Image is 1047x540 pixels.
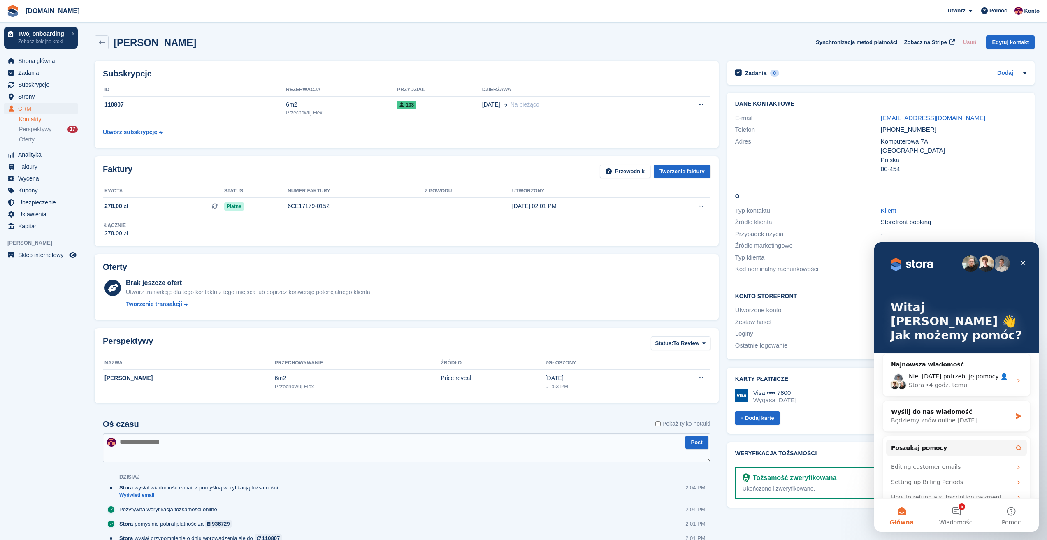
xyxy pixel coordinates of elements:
[735,241,881,250] div: Źródło marketingowe
[4,67,78,79] a: menu
[673,339,699,348] span: To Review
[4,220,78,232] a: menu
[126,300,372,308] a: Tworzenie transakcji
[107,438,116,447] img: Mateusz Kacwin
[19,136,35,144] span: Oferty
[119,474,140,480] div: Dzisiaj
[286,109,397,116] div: Przechowuj Flex
[735,389,748,402] img: logo Visa
[735,318,881,327] div: Zestaw haseł
[126,300,182,308] div: Tworzenie transakcji
[546,382,651,391] div: 01:53 PM
[655,339,673,348] span: Status:
[654,165,710,178] a: Tworzenie faktury
[4,197,78,208] a: menu
[735,376,1026,382] h2: Karty płatnicze
[1024,7,1040,15] span: Konto
[119,505,221,513] div: Pozytywna weryfikacja tożsamości online
[655,419,710,428] label: Pokaż tylko notatki
[4,27,78,49] a: Twój onboarding Zobacz kolejne kroki
[881,146,1026,155] div: [GEOGRAPHIC_DATA]
[67,126,78,133] div: 17
[286,83,397,97] th: Rezerwacja
[103,262,127,272] h2: Oferty
[18,249,67,261] span: Sklep internetowy
[735,292,1026,300] h2: Konto Storefront
[685,436,708,449] button: Post
[4,173,78,184] a: menu
[770,70,780,77] div: 0
[205,520,232,528] a: 936729
[4,161,78,172] a: menu
[750,473,836,483] div: Tożsamość zweryfikowana
[685,505,705,513] div: 2:04 PM
[119,484,133,491] span: Stora
[224,185,288,198] th: Status
[275,382,441,391] div: Przechowuj Flex
[103,100,286,109] div: 110807
[126,278,372,288] div: Brak jeszcze ofert
[19,135,78,144] a: Oferty
[441,357,545,370] th: Źródło
[18,220,67,232] span: Kapitał
[743,484,1019,493] div: Ukończono i zweryfikowano.
[103,336,153,352] h2: Perspektywy
[18,161,67,172] span: Faktury
[651,336,710,350] button: Status: To Review
[745,70,767,77] h2: Zadania
[397,101,416,109] span: 103
[18,67,67,79] span: Zadania
[103,185,224,198] th: Kwota
[753,389,796,396] div: Visa •••• 7800
[735,218,881,227] div: Źródło klienta
[881,241,1026,250] div: -
[22,4,83,18] a: [DOMAIN_NAME]
[735,114,881,123] div: E-mail
[881,125,1026,134] div: [PHONE_NUMBER]
[735,341,881,350] div: Ostatnie logowanie
[18,91,67,102] span: Strony
[425,185,512,198] th: Z powodu
[1014,7,1023,15] img: Mateusz Kacwin
[874,242,1039,532] iframe: Intercom live chat
[275,374,441,382] div: 6m2
[735,137,881,174] div: Adres
[482,100,500,109] span: [DATE]
[18,185,67,196] span: Kupony
[275,357,441,370] th: Przechowywanie
[735,411,780,425] a: + Dodaj kartę
[114,37,196,48] h2: [PERSON_NAME]
[19,125,78,134] a: Perspektywy 17
[735,229,881,239] div: Przypadek użycia
[18,103,67,114] span: CRM
[960,35,980,49] button: Usuń
[103,125,163,140] a: Utwórz subskrypcję
[986,35,1035,49] a: Edytuj kontakt
[68,250,78,260] a: Podgląd sklepu
[735,125,881,134] div: Telefon
[881,218,1026,227] div: Storefront booking
[901,35,956,49] a: Zobacz na Stripe
[4,55,78,67] a: menu
[18,209,67,220] span: Ustawienia
[18,173,67,184] span: Wycena
[18,149,67,160] span: Analityka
